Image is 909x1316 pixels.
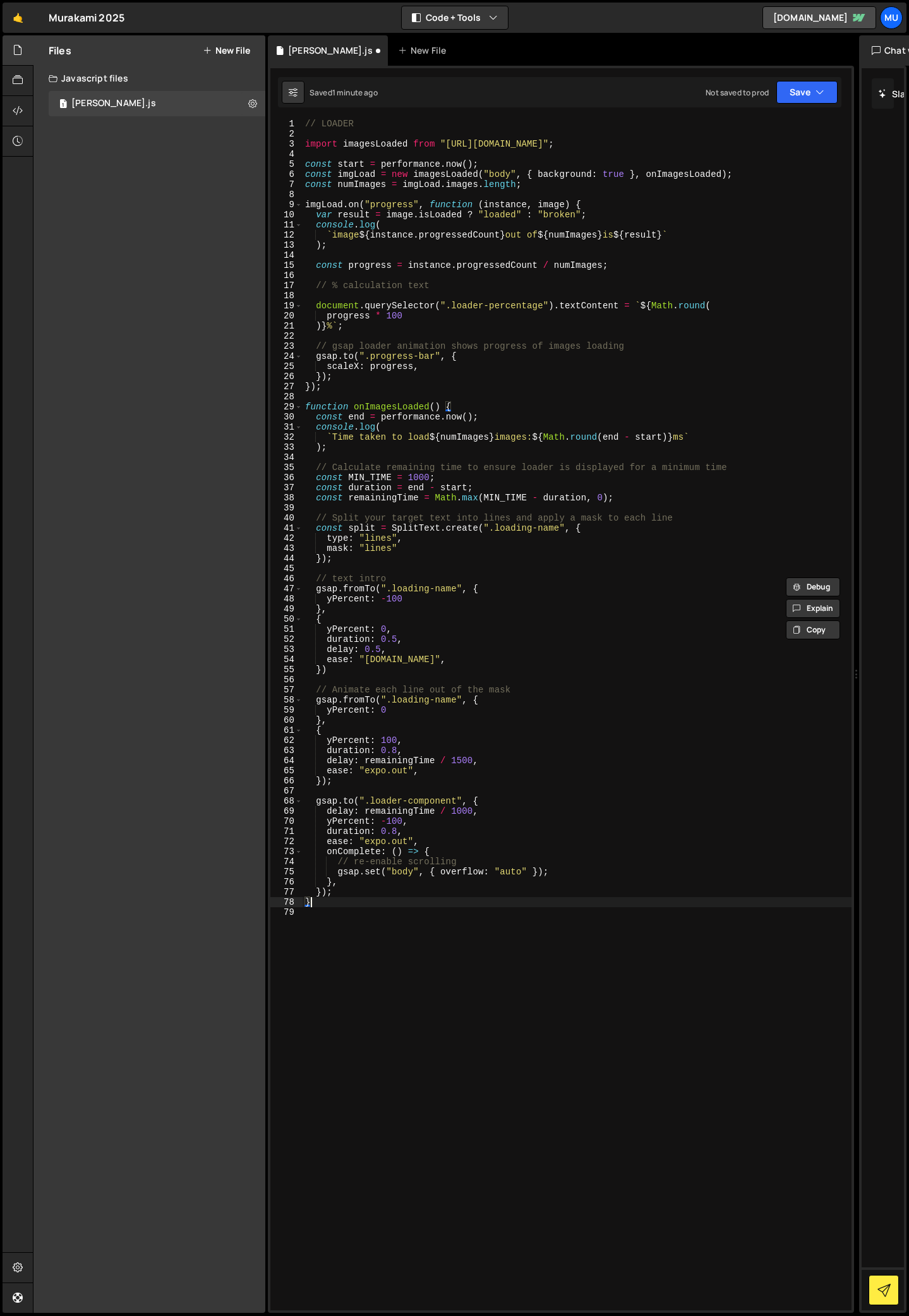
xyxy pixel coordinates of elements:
div: 69 [270,806,303,816]
div: 50 [270,614,303,624]
button: Copy [786,620,840,639]
div: 10 [270,210,303,220]
div: 42 [270,533,303,543]
div: 5 [270,159,303,169]
div: 68 [270,796,303,806]
div: 72 [270,836,303,847]
div: Saved [310,87,378,98]
div: 46 [270,574,303,584]
div: 49 [270,604,303,614]
div: 36 [270,473,303,483]
div: 37 [270,483,303,493]
div: 13 [270,240,303,250]
a: 🤙 [3,3,33,33]
div: 57 [270,685,303,695]
div: 28 [270,392,303,402]
button: Save [776,81,838,104]
div: 48 [270,594,303,604]
div: 27 [270,382,303,392]
div: 18 [270,291,303,301]
div: 51 [270,624,303,634]
div: Not saved to prod [706,87,769,98]
div: 35 [270,462,303,473]
div: 19 [270,301,303,311]
div: 4 [270,149,303,159]
div: 26 [270,371,303,382]
div: 30 [270,412,303,422]
div: 61 [270,725,303,735]
div: 9 [270,200,303,210]
div: 34 [270,452,303,462]
div: 17268/47819.js [49,91,265,116]
div: 66 [270,776,303,786]
button: New File [203,45,250,56]
div: 7 [270,179,303,190]
div: 32 [270,432,303,442]
div: 11 [270,220,303,230]
button: Debug [786,577,840,596]
div: 40 [270,513,303,523]
div: 23 [270,341,303,351]
div: 22 [270,331,303,341]
div: 52 [270,634,303,644]
div: 17 [270,281,303,291]
div: 1 [270,119,303,129]
div: 24 [270,351,303,361]
div: 41 [270,523,303,533]
div: 75 [270,867,303,877]
div: 15 [270,260,303,270]
div: 33 [270,442,303,452]
div: 3 [270,139,303,149]
a: [DOMAIN_NAME] [762,6,876,29]
span: 1 [59,100,67,110]
div: 29 [270,402,303,412]
div: 2 [270,129,303,139]
div: 60 [270,715,303,725]
div: 79 [270,907,303,917]
div: 20 [270,311,303,321]
div: Javascript files [33,66,265,91]
div: 44 [270,553,303,564]
div: 62 [270,735,303,746]
div: 31 [270,422,303,432]
div: [PERSON_NAME].js [288,44,373,57]
button: Explain [786,599,840,618]
div: 73 [270,847,303,857]
div: 67 [270,786,303,796]
div: 59 [270,705,303,715]
div: 63 [270,746,303,756]
div: 74 [270,857,303,867]
div: 16 [270,270,303,281]
div: 8 [270,190,303,200]
div: 39 [270,503,303,513]
div: 77 [270,887,303,897]
div: 70 [270,816,303,826]
div: 14 [270,250,303,260]
a: Mu [880,6,903,29]
div: New File [398,44,451,57]
h2: Files [49,44,71,57]
div: Murakami 2025 [49,10,124,25]
div: 55 [270,665,303,675]
div: [PERSON_NAME].js [71,98,156,109]
button: Code + Tools [402,6,508,29]
div: 78 [270,897,303,907]
div: 6 [270,169,303,179]
div: 56 [270,675,303,685]
div: 64 [270,756,303,766]
div: 43 [270,543,303,553]
div: 53 [270,644,303,655]
div: 25 [270,361,303,371]
div: 21 [270,321,303,331]
div: 12 [270,230,303,240]
div: 58 [270,695,303,705]
div: 45 [270,564,303,574]
div: 1 minute ago [332,87,378,98]
div: 38 [270,493,303,503]
div: 71 [270,826,303,836]
div: 76 [270,877,303,887]
div: 47 [270,584,303,594]
div: 54 [270,655,303,665]
div: 65 [270,766,303,776]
